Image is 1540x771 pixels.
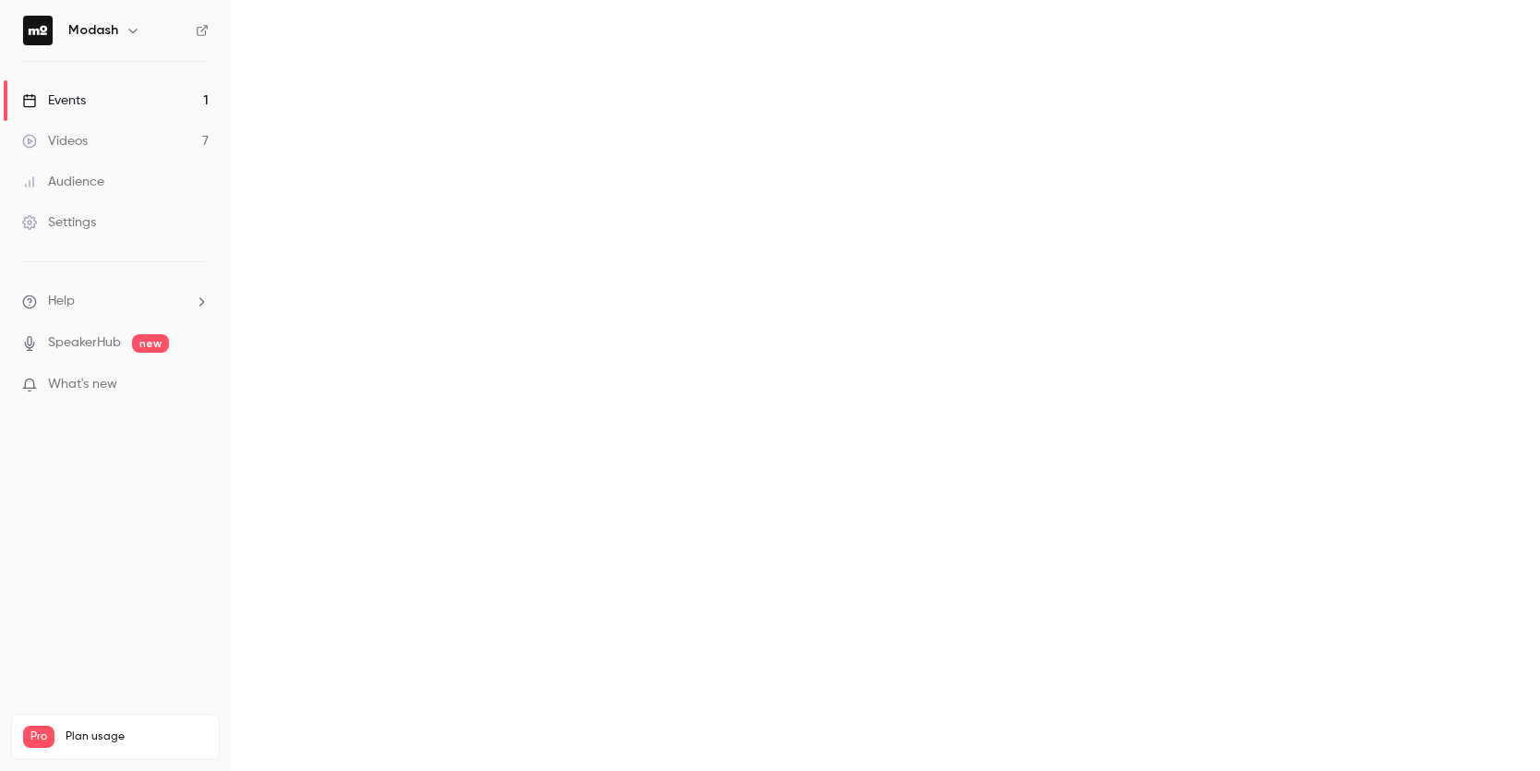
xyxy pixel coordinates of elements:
span: new [132,334,169,353]
div: Settings [22,213,96,232]
div: Audience [22,173,104,191]
img: Modash [23,16,53,45]
li: help-dropdown-opener [22,292,209,311]
span: Plan usage [66,729,208,744]
a: SpeakerHub [48,333,121,353]
div: Videos [22,132,88,151]
div: Events [22,91,86,110]
span: What's new [48,375,117,394]
h6: Modash [68,21,118,40]
span: Pro [23,726,54,748]
iframe: Noticeable Trigger [186,377,209,393]
span: Help [48,292,75,311]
